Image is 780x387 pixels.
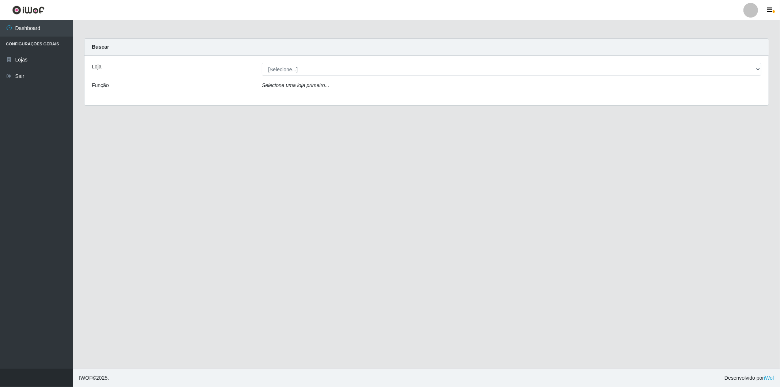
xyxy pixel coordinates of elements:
[724,374,774,382] span: Desenvolvido por
[92,63,101,71] label: Loja
[92,44,109,50] strong: Buscar
[764,375,774,381] a: iWof
[79,375,93,381] span: IWOF
[79,374,109,382] span: © 2025 .
[12,5,45,15] img: CoreUI Logo
[92,82,109,89] label: Função
[262,82,329,88] i: Selecione uma loja primeiro...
